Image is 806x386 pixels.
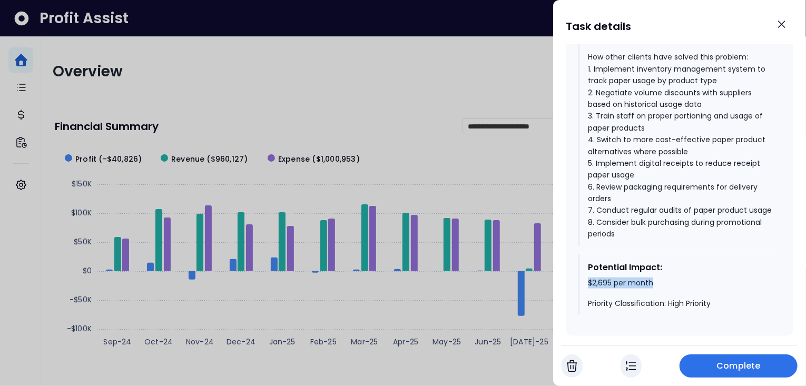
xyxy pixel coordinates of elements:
h1: Task details [566,17,631,36]
div: $2,695 per month Priority Classification: High Priority [588,278,772,309]
button: Close [770,13,793,36]
span: Complete [717,360,761,372]
button: Complete [680,354,798,378]
div: Potential Impact: [588,261,772,274]
img: In Progress [626,360,636,372]
img: Cancel Task [567,360,577,372]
